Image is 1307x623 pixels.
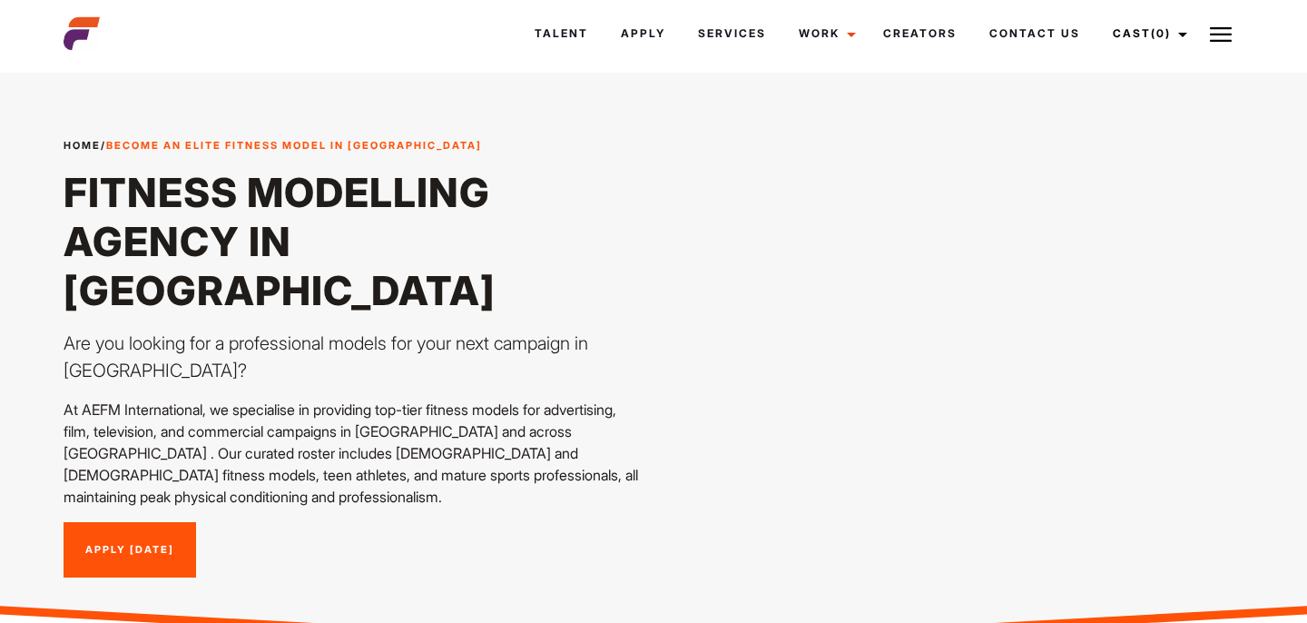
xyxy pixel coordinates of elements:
[64,138,482,153] span: /
[64,522,196,578] a: Apply [DATE]
[106,139,482,152] strong: Become an Elite Fitness Model in [GEOGRAPHIC_DATA]
[64,168,643,315] h1: Fitness Modelling Agency in [GEOGRAPHIC_DATA]
[1151,26,1171,40] span: (0)
[64,399,643,508] p: At AEFM International, we specialise in providing top-tier fitness models for advertising, film, ...
[64,15,100,52] img: cropped-aefm-brand-fav-22-square.png
[1210,24,1232,45] img: Burger icon
[973,9,1096,58] a: Contact Us
[782,9,867,58] a: Work
[518,9,604,58] a: Talent
[1096,9,1198,58] a: Cast(0)
[604,9,682,58] a: Apply
[682,9,782,58] a: Services
[64,330,643,384] p: Are you looking for a professional models for your next campaign in [GEOGRAPHIC_DATA]?
[64,139,101,152] a: Home
[867,9,973,58] a: Creators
